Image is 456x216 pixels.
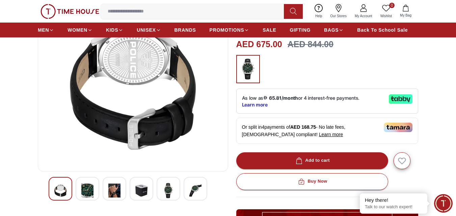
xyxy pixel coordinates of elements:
a: WOMEN [68,24,92,36]
span: Help [313,13,325,19]
span: Our Stores [328,13,349,19]
img: ... [41,4,99,19]
div: Add to cart [294,157,330,164]
a: UNISEX [137,24,161,36]
span: AED 168.75 [290,124,316,130]
p: Talk to our watch expert! [365,204,422,210]
img: POLICE Men's Multi Function Green Dial Watch - PEWGF0040201 [108,183,120,198]
img: Tamara [384,123,412,132]
div: Buy Now [297,178,327,185]
img: POLICE Men's Multi Function Green Dial Watch - PEWGF0040201 [162,183,175,198]
img: POLICE Men's Multi Function Green Dial Watch - PEWGF0040201 [189,183,202,198]
span: PROMOTIONS [210,27,244,33]
img: POLICE Men's Multi Function Green Dial Watch - PEWGF0040201 [44,4,222,166]
span: My Bag [397,13,414,18]
a: Our Stores [326,3,351,20]
img: POLICE Men's Multi Function Green Dial Watch - PEWGF0040201 [81,183,93,198]
span: WOMEN [68,27,87,33]
span: 0 [389,3,395,8]
span: Back To School Sale [357,27,408,33]
span: Learn more [319,132,343,137]
a: BRANDS [175,24,196,36]
img: POLICE Men's Multi Function Green Dial Watch - PEWGF0040201 [54,183,66,198]
button: Buy Now [236,173,388,190]
span: BAGS [324,27,339,33]
span: UNISEX [137,27,156,33]
a: MEN [38,24,54,36]
button: Add to cart [236,152,388,169]
img: POLICE Men's Multi Function Green Dial Watch - PEWGF0040201 [135,183,147,198]
span: Wishlist [378,13,395,19]
a: Back To School Sale [357,24,408,36]
div: Or split in 4 payments of - No late fees, [DEMOGRAPHIC_DATA] compliant! [236,118,419,144]
a: Help [311,3,326,20]
h3: AED 844.00 [288,38,333,51]
span: My Account [352,13,375,19]
h2: AED 675.00 [236,38,282,51]
a: BAGS [324,24,344,36]
a: SALE [263,24,276,36]
a: PROMOTIONS [210,24,249,36]
a: GIFTING [290,24,311,36]
a: KIDS [106,24,123,36]
span: KIDS [106,27,118,33]
a: 0Wishlist [376,3,396,20]
span: MEN [38,27,49,33]
div: Chat Widget [434,194,453,213]
span: GIFTING [290,27,311,33]
img: ... [240,58,257,80]
span: SALE [263,27,276,33]
button: My Bag [396,3,415,19]
span: BRANDS [175,27,196,33]
div: Hey there! [365,197,422,204]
